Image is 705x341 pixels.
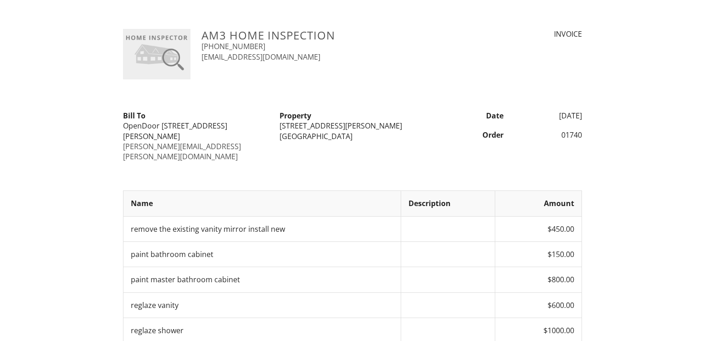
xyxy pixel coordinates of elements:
[280,131,425,141] div: [GEOGRAPHIC_DATA]
[131,249,213,259] span: paint bathroom cabinet
[495,241,582,267] td: $150.00
[280,111,311,121] strong: Property
[123,111,145,121] strong: Bill To
[201,52,320,62] a: [EMAIL_ADDRESS][DOMAIN_NAME]
[201,41,265,51] a: [PHONE_NUMBER]
[431,111,509,121] div: Date
[495,191,582,216] th: Amount
[431,130,509,140] div: Order
[509,111,587,121] div: [DATE]
[131,300,179,310] span: reglaze vanity
[476,29,582,39] div: INVOICE
[123,121,269,141] div: OpenDoor [STREET_ADDRESS][PERSON_NAME]
[495,216,582,241] td: $450.00
[131,325,184,335] span: reglaze shower
[131,274,240,285] span: paint master bathroom cabinet
[123,141,241,162] a: [PERSON_NAME][EMAIL_ADDRESS][PERSON_NAME][DOMAIN_NAME]
[495,292,582,318] td: $600.00
[131,224,285,234] span: remove the existing vanity mirror install new
[123,29,190,79] img: company-logo-placeholder-36d46f90f209bfd688c11e12444f7ae3bbe69803b1480f285d1f5ee5e7c7234b.jpg
[201,29,464,41] h3: AM3 HOME INSPECTION
[280,121,425,131] div: [STREET_ADDRESS][PERSON_NAME]
[509,130,587,140] div: 01740
[495,267,582,292] td: $800.00
[401,191,495,216] th: Description
[123,191,401,216] th: Name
